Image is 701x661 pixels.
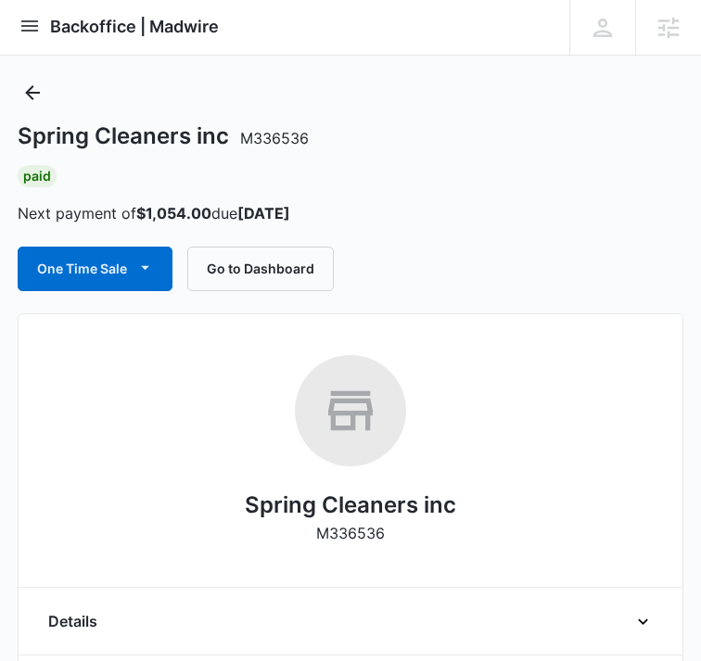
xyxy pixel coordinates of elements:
[18,202,290,224] p: Next payment of due
[70,109,166,121] div: Domain Overview
[52,30,91,44] div: v 4.0.25
[136,204,211,222] strong: $1,054.00
[18,165,57,187] div: Paid
[245,489,456,522] h2: Spring Cleaners inc
[205,109,312,121] div: Keywords by Traffic
[50,17,219,36] span: Backoffice | Madwire
[48,48,204,63] div: Domain: [DOMAIN_NAME]
[30,30,45,44] img: logo_orange.svg
[187,247,334,291] button: Go to Dashboard
[48,610,653,632] button: Details
[237,204,290,222] strong: [DATE]
[19,15,41,37] button: open subnavigation menu
[50,108,65,122] img: tab_domain_overview_orange.svg
[316,522,385,544] p: M336536
[185,108,199,122] img: tab_keywords_by_traffic_grey.svg
[48,610,97,632] span: Details
[30,48,45,63] img: website_grey.svg
[18,247,172,291] button: One Time Sale
[240,129,309,147] span: M336536
[18,122,309,150] h1: Spring Cleaners inc
[18,78,47,108] button: Back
